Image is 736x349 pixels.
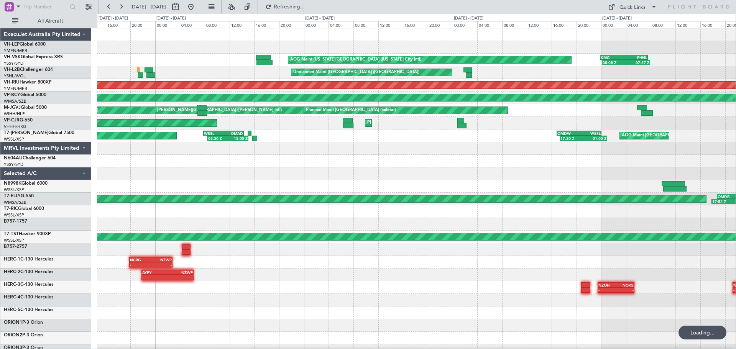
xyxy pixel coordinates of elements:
span: N8998K [4,181,21,186]
div: 20:00 [428,21,453,28]
div: NZWP [151,257,172,262]
a: VH-L2BChallenger 604 [4,67,53,72]
div: 08:00 [205,21,230,28]
a: HERC-5C-130 Hercules [4,308,53,312]
span: T7-[PERSON_NAME] [4,131,48,135]
span: All Aircraft [20,18,81,24]
div: 15:05 Z [228,136,248,141]
span: VH-RIU [4,80,20,85]
a: HERC-3C-130 Hercules [4,282,53,287]
a: YSSY/SYD [4,61,23,66]
div: 16:00 [552,21,577,28]
span: T7-RIC [4,206,18,211]
div: NZOH [598,283,616,287]
span: ORION1 [4,320,22,325]
span: VH-LEP [4,42,20,47]
a: M-JGVJGlobal 5000 [4,105,47,110]
a: YSSY/SYD [4,162,23,167]
div: 16:00 [403,21,428,28]
span: [DATE] - [DATE] [130,3,166,10]
a: HERC-2C-130 Hercules [4,270,53,274]
a: N604AUChallenger 604 [4,156,56,161]
a: WSSL/XSP [4,238,24,243]
div: - [142,275,168,280]
a: WSSL/XSP [4,212,24,218]
span: M-JGVJ [4,105,21,110]
span: T7-ELLY [4,194,21,198]
span: B757-1 [4,219,19,224]
div: 17:20 Z [560,136,583,141]
div: [DATE] - [DATE] [156,15,186,22]
a: WMSA/SZB [4,200,26,205]
a: WIHH/HLP [4,111,25,117]
span: VP-CJR [4,118,20,123]
div: 08:00 [353,21,378,28]
a: VP-CJRG-650 [4,118,33,123]
a: VP-BCYGlobal 5000 [4,93,46,97]
a: YMEN/MEB [4,86,27,92]
div: 16:00 [700,21,725,28]
span: N604AU [4,156,23,161]
div: AOG Maint [GEOGRAPHIC_DATA] (Seletar) [622,130,706,141]
a: ORION2P-3 Orion [4,333,43,338]
div: 12:00 [527,21,552,28]
a: WSSL/XSP [4,136,24,142]
a: B757-1757 [4,219,27,224]
div: 08:00 [651,21,676,28]
div: OMDW [557,131,579,136]
span: VH-VSK [4,55,21,59]
input: Trip Number [23,1,67,13]
div: 00:00 [304,21,329,28]
a: T7-TSTHawker 900XP [4,232,51,236]
div: 16:00 [106,21,131,28]
div: [DATE] - [DATE] [454,15,483,22]
div: NCRG [130,257,151,262]
div: 04:00 [180,21,205,28]
div: NCRG [616,283,634,287]
div: NZWP [168,270,193,275]
div: 00:00 [453,21,478,28]
div: 12:00 [230,21,255,28]
div: PHNL [624,55,647,60]
span: HERC-4 [4,295,20,300]
div: - [151,262,172,267]
div: 00:08 Z [603,60,626,65]
span: T7-TST [4,232,19,236]
span: HERC-2 [4,270,20,274]
div: WSSL [204,131,223,136]
div: AOG Maint [US_STATE][GEOGRAPHIC_DATA] ([US_STATE] City Intl) [290,54,421,66]
a: N8998KGlobal 6000 [4,181,48,186]
a: T7-[PERSON_NAME]Global 7500 [4,131,74,135]
span: HERC-1 [4,257,20,262]
div: 04:00 [329,21,353,28]
a: T7-RICGlobal 6000 [4,206,44,211]
button: Refreshing... [262,1,308,13]
a: WMSA/SZB [4,98,26,104]
a: ORION1P-3 Orion [4,320,43,325]
span: ORION2 [4,333,22,338]
button: Quick Links [604,1,661,13]
div: [DATE] - [DATE] [602,15,632,22]
div: - [168,275,193,280]
div: 08:00 [502,21,527,28]
span: Refreshing... [273,4,306,10]
a: YMEN/MEB [4,48,27,54]
div: Planned Maint [GEOGRAPHIC_DATA] ([GEOGRAPHIC_DATA] Intl) [367,117,495,129]
a: VH-VSKGlobal Express XRS [4,55,63,59]
span: HERC-3 [4,282,20,287]
span: B757-2 [4,244,19,249]
div: 04:00 [477,21,502,28]
div: OMAD [223,131,243,136]
div: 20:00 [577,21,601,28]
button: All Aircraft [8,15,83,27]
div: Quick Links [619,4,646,11]
div: AYPY [142,270,168,275]
div: 16:00 [254,21,279,28]
span: VH-L2B [4,67,20,72]
a: VH-LEPGlobal 6000 [4,42,46,47]
a: HERC-1C-130 Hercules [4,257,53,262]
div: 00:00 [601,21,626,28]
div: 12:00 [378,21,403,28]
a: B757-2757 [4,244,27,249]
div: Unplanned Maint [GEOGRAPHIC_DATA] ([GEOGRAPHIC_DATA]) [293,67,419,78]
